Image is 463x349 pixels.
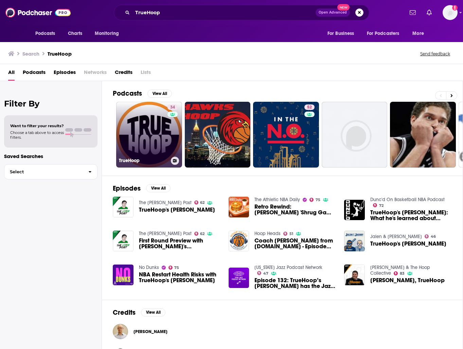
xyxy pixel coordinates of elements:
span: More [412,29,424,38]
a: Show notifications dropdown [424,7,434,18]
span: [PERSON_NAME] [133,329,167,334]
a: 47 [257,271,268,275]
a: TrueHoop's David Thorpe [139,207,215,213]
h2: Filter By [4,99,97,109]
a: TrueHoop's Henry Abbott: What he's learned about basketball, what he wants to learn, career advic... [344,200,365,220]
a: Podcasts [23,67,46,81]
span: For Podcasters [367,29,399,38]
img: Henry Abbott [113,324,128,339]
a: Utah Jazz Podcast Network [254,265,322,270]
a: 75 [309,198,320,202]
button: View All [141,308,165,316]
a: 51 [283,232,293,236]
span: New [337,4,350,11]
a: The Athletic NBA Daily [254,197,300,202]
a: Episodes [54,67,76,81]
a: Hoop Heads [254,231,281,236]
button: open menu [31,27,64,40]
span: Coach [PERSON_NAME] from [DOMAIN_NAME] - Episode 595 [254,238,336,249]
span: Charts [68,29,83,38]
img: Episode 132: TrueHoop’s David Thorpe has the Jazz as his championship pick [229,268,249,288]
span: NBA Restart Health Risks with TrueHoop's [PERSON_NAME] [139,272,220,283]
a: 52 [304,104,315,110]
button: View All [147,90,172,98]
a: The Lowe Post [139,200,192,206]
span: TrueHoop's [PERSON_NAME]: What he's learned about basketball, what he wants to learn, career advi... [370,210,452,221]
a: NBA Restart Health Risks with TrueHoop's Henry Abbott [139,272,220,283]
h3: Search [22,51,39,57]
img: TrueHoop's David Thorpe [344,231,365,251]
button: Open AdvancedNew [316,8,350,17]
span: TrueHoop's [PERSON_NAME] [370,241,446,247]
a: 72 [373,203,384,207]
img: Podchaser - Follow, Share and Rate Podcasts [5,6,71,19]
span: 62 [200,232,204,235]
span: TrueHoop's [PERSON_NAME] [139,207,215,213]
a: All [8,67,15,81]
a: 75 [168,266,179,270]
span: First Round Preview with [PERSON_NAME]'s [PERSON_NAME] [139,238,220,249]
a: 34TrueHoop [116,102,182,168]
a: Retro Rewind: Jordan's 'Shrug Game' with TrueHoop's Henry Abbott [254,204,336,215]
span: Open Advanced [319,11,347,14]
span: 75 [316,198,320,201]
a: 46 [425,234,436,238]
a: Charts [64,27,87,40]
button: Show profile menu [443,5,458,20]
h3: TrueHoop [48,51,72,57]
span: 34 [170,104,175,111]
p: Saved Searches [4,153,97,159]
a: Show notifications dropdown [407,7,419,18]
a: Credits [115,67,132,81]
img: NBA Restart Health Risks with TrueHoop's Henry Abbott [113,265,133,285]
span: 72 [379,204,384,207]
img: TrueHoop's David Thorpe [113,197,133,217]
span: Select [4,170,83,174]
span: Monitoring [95,29,119,38]
span: 52 [307,104,312,111]
a: Episode 132: TrueHoop’s David Thorpe has the Jazz as his championship pick [254,277,336,289]
a: No Dunks [139,265,159,270]
a: 62 [194,200,205,205]
a: Coach David Thorpe from TrueHoop.com - Episode 595 [254,238,336,249]
img: Coach David Thorpe from TrueHoop.com - Episode 595 [229,231,249,251]
button: Send feedback [418,51,452,57]
img: Royce Young, TrueHoop [344,265,365,285]
img: Retro Rewind: Jordan's 'Shrug Game' with TrueHoop's Henry Abbott [229,197,249,217]
span: Choose a tab above to access filters. [10,130,64,140]
span: Logged in as traviswinkler [443,5,458,20]
a: Henry Abbott [133,329,167,334]
button: open menu [362,27,409,40]
span: Retro Rewind: [PERSON_NAME] 'Shrug Game' with TrueHoop's [PERSON_NAME] [254,204,336,215]
h3: TrueHoop [119,158,168,163]
span: Lists [141,67,151,81]
span: 51 [289,232,293,235]
h2: Credits [113,308,136,317]
h2: Episodes [113,184,141,193]
a: Dunc'd On Basketball NBA Podcast [370,197,445,202]
button: open menu [408,27,432,40]
a: 62 [194,232,205,236]
button: open menu [90,27,128,40]
a: Brian Windhorst & The Hoop Collective [370,265,430,276]
span: 47 [263,272,268,275]
span: [PERSON_NAME], TrueHoop [370,277,445,283]
a: 52 [253,102,319,168]
button: Select [4,164,97,179]
span: Want to filter your results? [10,123,64,128]
button: Henry AbbottHenry Abbott [113,321,452,343]
span: Episode 132: TrueHoop’s [PERSON_NAME] has the Jazz as his championship pick [254,277,336,289]
a: 83 [394,271,405,275]
span: 75 [174,266,179,269]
